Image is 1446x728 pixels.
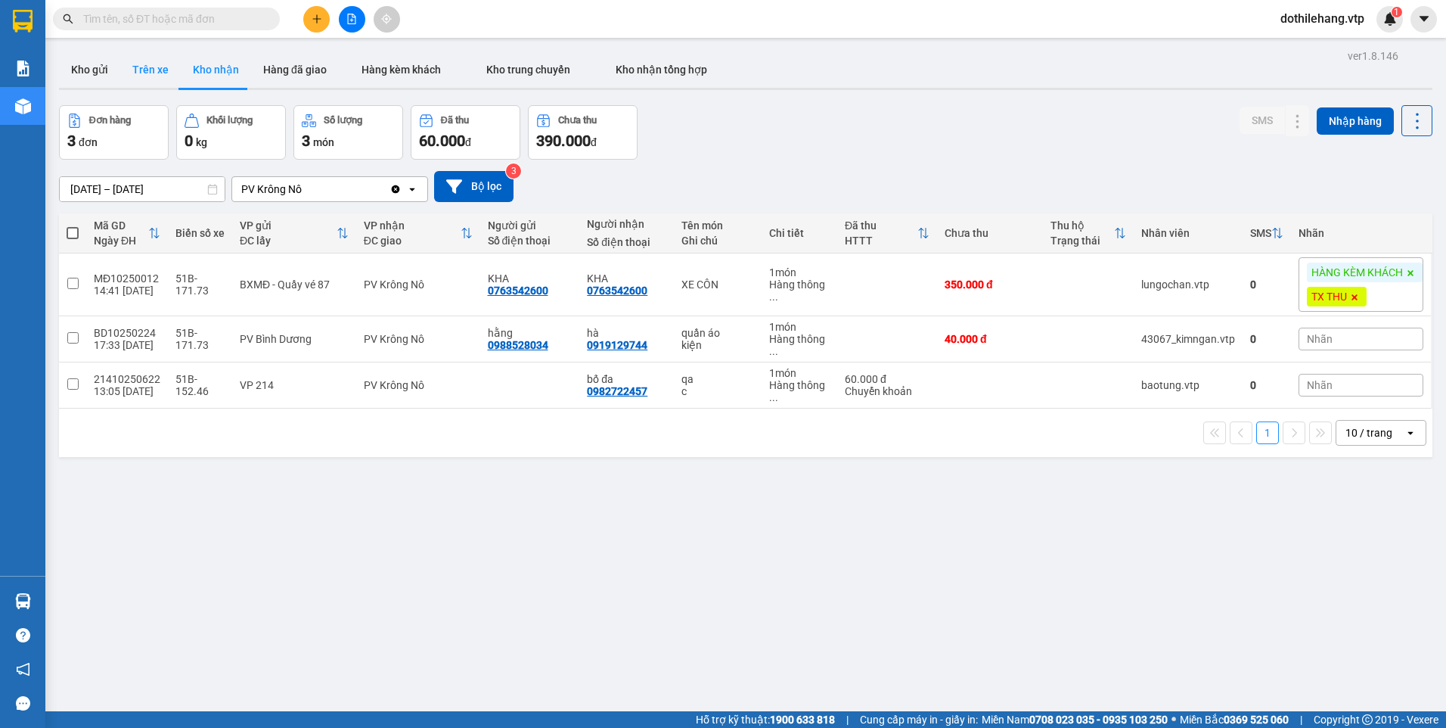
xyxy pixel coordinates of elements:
span: 1 [1394,7,1399,17]
div: 51B-152.46 [175,373,225,397]
div: Ngày ĐH [94,235,148,247]
button: Nhập hàng [1317,107,1394,135]
div: baotung.vtp [1141,379,1235,391]
div: Hàng thông thường [769,333,830,357]
div: hằng [488,327,573,339]
button: Chưa thu390.000đ [528,105,638,160]
svg: Clear value [389,183,402,195]
div: 0 [1250,379,1283,391]
div: 13:05 [DATE] [94,385,160,397]
span: caret-down [1417,12,1431,26]
span: Nhãn [1307,333,1333,345]
div: 0763542600 [488,285,548,297]
img: warehouse-icon [15,593,31,609]
div: 51B-171.73 [175,272,225,297]
button: Kho gửi [59,51,120,88]
svg: open [406,183,418,195]
span: ... [769,291,778,303]
span: 0 [185,132,193,150]
span: | [1300,711,1302,728]
div: HTTT [845,235,917,247]
span: Nhãn [1307,379,1333,391]
div: Đơn hàng [89,115,131,126]
span: message [16,696,30,711]
div: ver 1.8.146 [1348,48,1398,64]
button: Số lượng3món [293,105,403,160]
img: icon-new-feature [1383,12,1397,26]
button: caret-down [1410,6,1437,33]
div: Mã GD [94,219,148,232]
div: Chuyển khoản [845,385,929,397]
div: PV Bình Dương [240,333,349,345]
input: Tìm tên, số ĐT hoặc mã đơn [83,11,262,27]
div: Người gửi [488,219,573,232]
div: 0 [1250,278,1283,291]
span: Cung cấp máy in - giấy in: [860,711,978,728]
img: logo [15,34,35,72]
span: Miền Nam [982,711,1168,728]
div: VP gửi [240,219,337,232]
button: Khối lượng0kg [176,105,286,160]
span: Kho nhận tổng hợp [616,64,707,76]
div: 40.000 đ [945,333,1035,345]
div: VP nhận [364,219,461,232]
div: Đã thu [845,219,917,232]
div: 21410250622 [94,373,160,385]
button: 1 [1256,422,1279,444]
div: 43067_kimngan.vtp [1141,333,1235,345]
div: Trạng thái [1050,235,1114,247]
div: quần áo [681,327,754,339]
span: món [313,136,334,148]
span: Nơi nhận: [116,105,140,127]
button: plus [303,6,330,33]
span: 13:56:06 [DATE] [144,68,213,79]
span: TX THU [1311,290,1347,303]
div: Ghi chú [681,235,754,247]
strong: 0369 525 060 [1224,714,1289,726]
div: 1 món [769,367,830,379]
span: Hàng kèm khách [361,64,441,76]
div: 1 món [769,266,830,278]
span: ⚪️ [1171,717,1176,723]
div: PV Krông Nô [364,379,473,391]
button: Kho nhận [181,51,251,88]
div: Khối lượng [206,115,253,126]
div: 60.000 đ [845,373,929,385]
div: ĐC lấy [240,235,337,247]
span: | [846,711,849,728]
th: Toggle SortBy [356,213,480,254]
span: question-circle [16,628,30,642]
span: ... [769,391,778,403]
div: KHA [488,272,573,285]
span: copyright [1362,714,1373,725]
div: 1 món [769,321,830,333]
div: hà [587,327,666,339]
strong: 1900 633 818 [770,714,835,726]
div: 51B-171.73 [175,327,225,351]
button: Bộ lọc [434,171,514,202]
span: 3 [302,132,310,150]
span: Kho trung chuyển [486,64,570,76]
div: 350.000 đ [945,278,1035,291]
span: đơn [79,136,98,148]
span: VP 214 [152,110,176,118]
div: XE CÔN [681,278,754,291]
div: PV Krông Nô [364,278,473,291]
strong: CÔNG TY TNHH [GEOGRAPHIC_DATA] 214 QL13 - P.26 - Q.BÌNH THẠNH - TP HCM 1900888606 [39,24,123,81]
button: Đã thu60.000đ [411,105,520,160]
span: 390.000 [536,132,591,150]
div: qa [681,373,754,385]
div: Số điện thoại [587,236,666,248]
th: Toggle SortBy [837,213,937,254]
strong: BIÊN NHẬN GỬI HÀNG HOÁ [52,91,175,102]
div: Nhân viên [1141,227,1235,239]
div: SMS [1250,227,1271,239]
span: Miền Bắc [1180,711,1289,728]
div: Chi tiết [769,227,830,239]
div: ĐC giao [364,235,461,247]
button: SMS [1240,107,1285,134]
button: file-add [339,6,365,33]
sup: 1 [1392,7,1402,17]
span: KN10250230 [152,57,213,68]
span: 3 [67,132,76,150]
